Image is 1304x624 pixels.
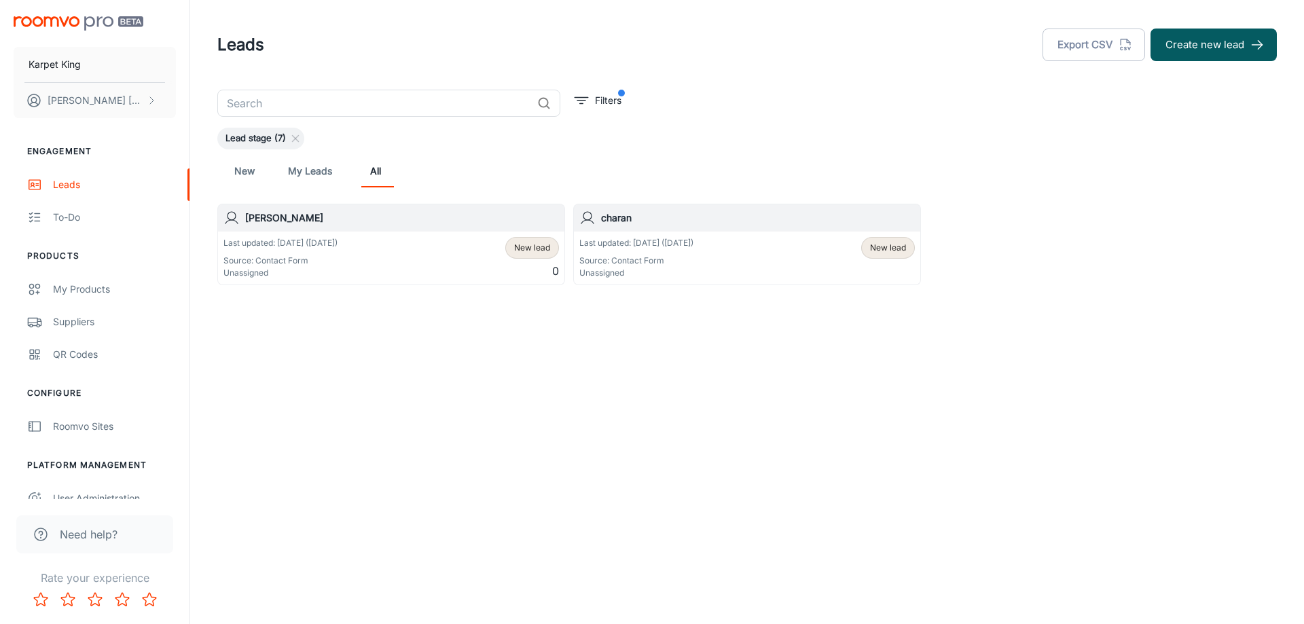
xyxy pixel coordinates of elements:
[48,93,143,108] p: [PERSON_NAME] [PERSON_NAME]
[217,90,532,117] input: Search
[53,347,176,362] div: QR Codes
[573,204,921,285] a: charanLast updated: [DATE] ([DATE])Source: Contact FormUnassignedNew lead
[579,267,693,279] p: Unassigned
[223,237,338,249] p: Last updated: [DATE] ([DATE])
[870,242,906,254] span: New lead
[245,210,559,225] h6: [PERSON_NAME]
[14,16,143,31] img: Roomvo PRO Beta
[228,155,261,187] a: New
[514,242,550,254] span: New lead
[223,267,338,279] p: Unassigned
[288,155,332,187] a: My Leads
[14,83,176,118] button: [PERSON_NAME] [PERSON_NAME]
[217,204,565,285] a: [PERSON_NAME]Last updated: [DATE] ([DATE])Source: Contact FormUnassignedNew lead0
[571,90,625,111] button: filter
[53,314,176,329] div: Suppliers
[1043,29,1145,61] button: Export CSV
[14,47,176,82] button: Karpet King
[359,155,392,187] a: All
[53,177,176,192] div: Leads
[29,57,81,72] p: Karpet King
[53,210,176,225] div: To-do
[579,237,693,249] p: Last updated: [DATE] ([DATE])
[601,210,915,225] h6: charan
[217,128,304,149] div: Lead stage (7)
[53,282,176,297] div: My Products
[223,255,338,267] p: Source: Contact Form
[217,33,264,57] h1: Leads
[1151,29,1277,61] button: Create new lead
[505,237,559,279] div: 0
[595,93,621,108] p: Filters
[579,255,693,267] p: Source: Contact Form
[217,132,294,145] span: Lead stage (7)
